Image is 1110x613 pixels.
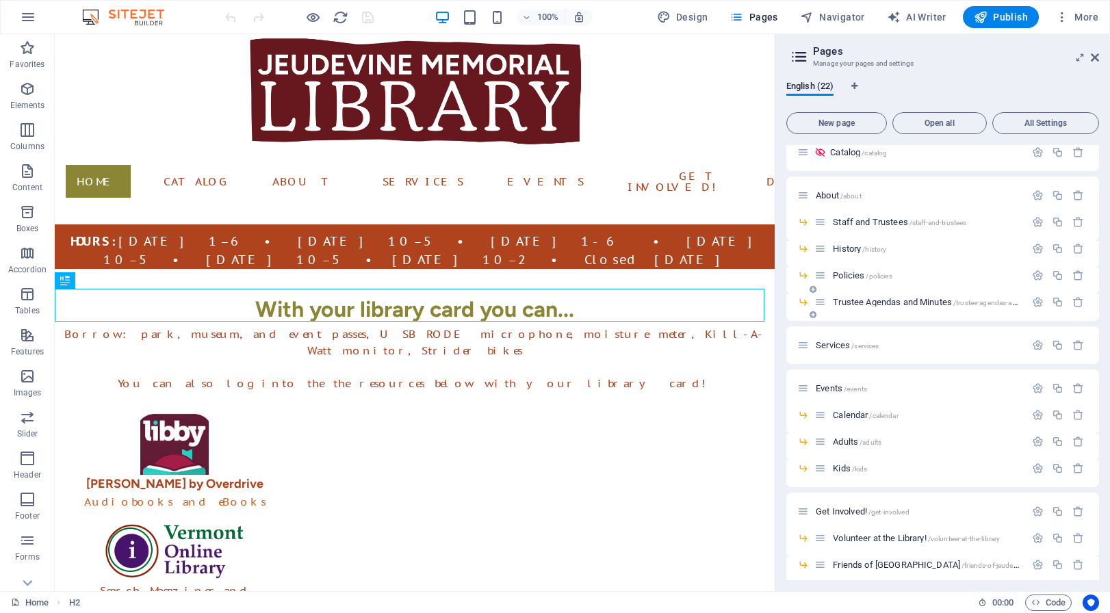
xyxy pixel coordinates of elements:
div: Settings [1032,243,1044,255]
span: /services [851,342,879,350]
div: Settings [1032,190,1044,201]
p: Tables [15,305,40,316]
p: Footer [15,510,40,521]
div: Settings [1032,532,1044,544]
span: /history [862,246,886,253]
div: Remove [1072,146,1084,158]
span: Friends of [GEOGRAPHIC_DATA] [833,560,1077,570]
p: Features [11,346,44,357]
div: History/history [829,244,1025,253]
div: About/about [812,191,1025,200]
span: Click to open page [816,506,909,517]
img: Editor Logo [79,9,181,25]
span: /catalog [862,149,887,157]
p: Forms [15,551,40,562]
button: AI Writer [881,6,952,28]
div: Duplicate [1052,409,1063,421]
div: Settings [1032,382,1044,394]
span: Click to open page [833,436,881,447]
div: Trustee Agendas and Minutes/trustee-agendas-and-minutes [829,298,1025,306]
div: Design (Ctrl+Alt+Y) [651,6,714,28]
div: Language Tabs [786,81,1099,107]
div: Calendar/calendar [829,410,1025,419]
h6: Session time [978,595,1014,611]
button: Open all [892,112,987,134]
div: Remove [1072,190,1084,201]
div: Services/services [812,341,1025,350]
span: /calendar [869,412,898,419]
span: /staff-and-trustees [909,219,967,226]
div: Events/events [812,384,1025,393]
div: Staff and Trustees/staff-and-trustees [829,218,1025,226]
div: Duplicate [1052,190,1063,201]
span: All Settings [998,119,1093,127]
div: Settings [1032,506,1044,517]
p: Accordion [8,264,47,275]
div: Settings [1032,216,1044,228]
p: Elements [10,100,45,111]
button: Publish [963,6,1039,28]
div: Adults/adults [829,437,1025,446]
div: Remove [1072,436,1084,447]
span: /volunteer-at-the-library [928,535,1000,543]
div: Duplicate [1052,436,1063,447]
p: Content [12,182,42,193]
span: More [1055,10,1098,24]
div: Duplicate [1052,146,1063,158]
span: Pages [730,10,777,24]
div: Settings [1032,339,1044,351]
p: Boxes [16,223,39,234]
span: /policies [866,272,892,280]
span: Click to select. Double-click to edit [69,595,80,611]
button: More [1050,6,1104,28]
p: Columns [10,141,44,152]
span: Click to open page [833,410,898,420]
div: Duplicate [1052,506,1063,517]
div: Remove [1072,216,1084,228]
button: Code [1025,595,1072,611]
span: Trustee Agendas and Minutes [833,297,1048,307]
div: Settings [1032,296,1044,308]
button: All Settings [992,112,1099,134]
span: Click to open page [833,463,867,473]
div: Duplicate [1052,243,1063,255]
button: Design [651,6,714,28]
div: Settings [1032,146,1044,158]
div: Settings [1032,559,1044,571]
p: Header [14,469,41,480]
div: Remove [1072,559,1084,571]
button: reload [332,9,348,25]
div: Remove [1072,339,1084,351]
div: Volunteer at the Library!/volunteer-at-the-library [829,534,1025,543]
p: Favorites [10,59,44,70]
div: Kids/kids [829,464,1025,473]
h6: 100% [537,9,559,25]
button: 100% [517,9,565,25]
nav: breadcrumb [69,595,80,611]
span: Click to open page [816,190,862,200]
div: Duplicate [1052,296,1063,308]
button: Pages [724,6,783,28]
span: /friends-of-jeudevine-memorial-library [961,562,1077,569]
button: Navigator [795,6,870,28]
div: Duplicate [1052,382,1063,394]
span: /adults [860,439,881,446]
span: Volunteer at the Library! [833,533,1000,543]
p: Slider [17,428,38,439]
button: Click here to leave preview mode and continue editing [305,9,321,25]
div: Duplicate [1052,559,1063,571]
span: History [833,244,886,254]
div: Remove [1072,506,1084,517]
div: Policies/policies [829,271,1025,280]
span: AI Writer [887,10,946,24]
div: Remove [1072,270,1084,281]
span: Code [1031,595,1066,611]
div: Get Involved!/get-involved [812,507,1025,516]
div: Remove [1072,462,1084,474]
div: Duplicate [1052,532,1063,544]
div: Duplicate [1052,339,1063,351]
span: /trustee-agendas-and-minutes [953,299,1048,306]
h2: Pages [813,45,1099,57]
span: Design [657,10,708,24]
span: /get-involved [868,508,909,516]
